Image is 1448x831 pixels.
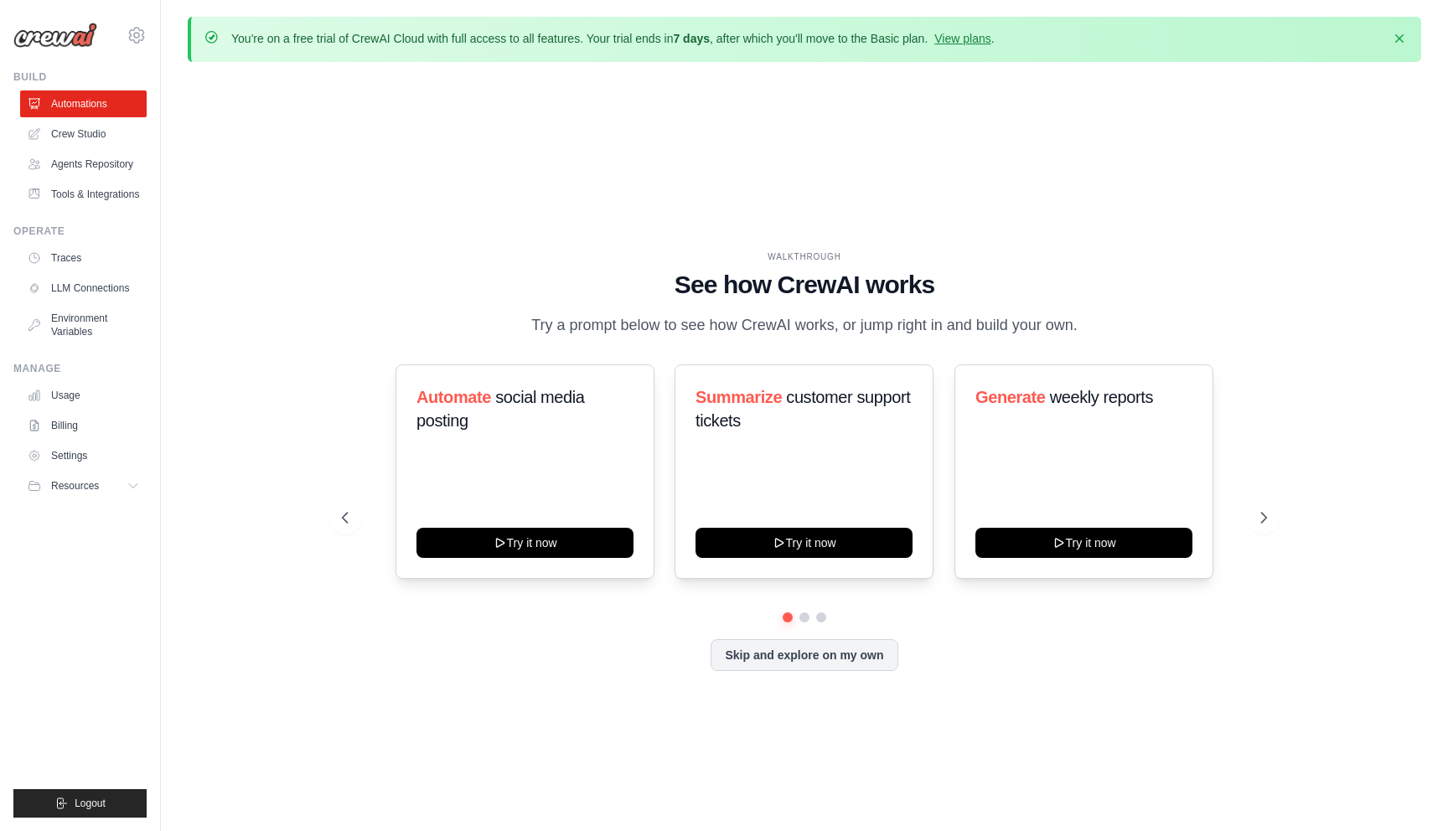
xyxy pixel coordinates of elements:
a: Settings [20,442,147,469]
button: Resources [20,472,147,499]
div: Build [13,70,147,84]
span: Logout [75,797,106,810]
div: Operate [13,225,147,238]
span: Generate [975,388,1046,406]
div: Manage [13,362,147,375]
button: Skip and explore on my own [711,639,897,671]
span: customer support tickets [696,388,910,430]
button: Logout [13,789,147,818]
a: LLM Connections [20,275,147,302]
p: You're on a free trial of CrewAI Cloud with full access to all features. Your trial ends in , aft... [231,30,995,47]
span: Automate [416,388,491,406]
span: social media posting [416,388,585,430]
span: Resources [51,479,99,493]
h1: See how CrewAI works [342,270,1267,300]
a: Agents Repository [20,151,147,178]
img: Logo [13,23,97,48]
a: Traces [20,245,147,271]
a: Billing [20,412,147,439]
a: Crew Studio [20,121,147,147]
a: View plans [934,32,990,45]
span: weekly reports [1049,388,1152,406]
a: Environment Variables [20,305,147,345]
iframe: Chat Widget [1364,751,1448,831]
p: Try a prompt below to see how CrewAI works, or jump right in and build your own. [523,313,1086,338]
strong: 7 days [673,32,710,45]
a: Automations [20,90,147,117]
div: WALKTHROUGH [342,250,1267,263]
button: Try it now [696,528,913,558]
span: Summarize [696,388,782,406]
a: Usage [20,382,147,409]
a: Tools & Integrations [20,181,147,208]
button: Try it now [416,528,633,558]
button: Try it now [975,528,1192,558]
